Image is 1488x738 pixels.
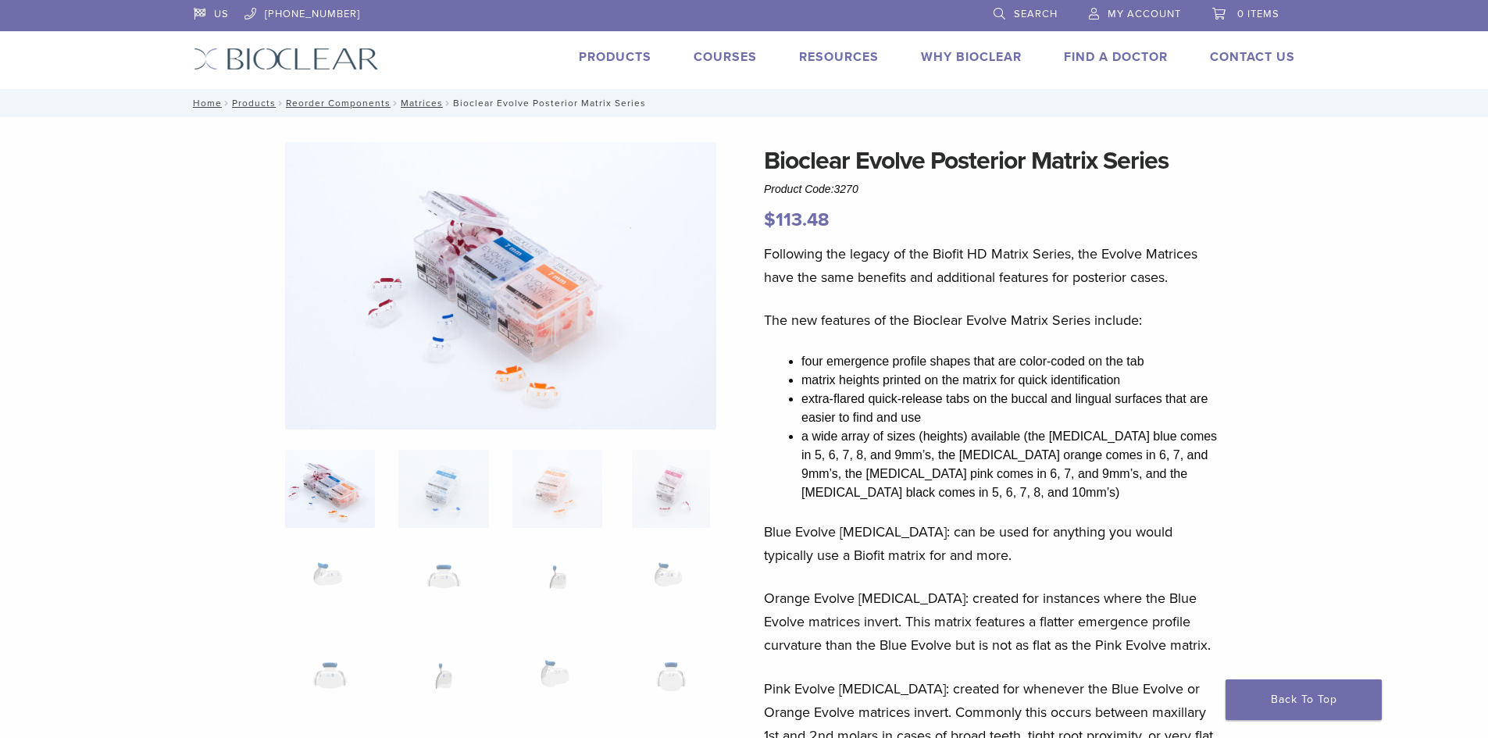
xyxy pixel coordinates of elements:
span: / [276,99,286,107]
span: $ [764,209,776,231]
li: matrix heights printed on the matrix for quick identification [801,371,1223,390]
img: Bioclear Evolve Posterior Matrix Series - Image 9 [285,646,375,724]
img: Bioclear Evolve Posterior Matrix Series - Image 8 [626,548,715,626]
a: Reorder Components [286,98,391,109]
span: / [222,99,232,107]
p: Orange Evolve [MEDICAL_DATA]: created for instances where the Blue Evolve matrices invert. This m... [764,586,1223,657]
img: Bioclear Evolve Posterior Matrix Series - Image 4 [632,450,710,528]
h1: Bioclear Evolve Posterior Matrix Series [764,142,1223,180]
img: Bioclear Evolve Posterior Matrix Series - Image 6 [398,548,488,626]
a: Resources [799,49,879,65]
span: 0 items [1237,8,1279,20]
a: Products [232,98,276,109]
a: Find A Doctor [1064,49,1168,65]
bdi: 113.48 [764,209,830,231]
img: Bioclear Evolve Posterior Matrix Series - Image 3 [512,450,602,528]
img: Bioclear Evolve Posterior Matrix Series - Image 2 [398,450,488,528]
img: Bioclear Evolve Posterior Matrix Series - Image 12 [632,646,710,724]
span: 3270 [834,183,858,195]
a: Why Bioclear [921,49,1022,65]
li: a wide array of sizes (heights) available (the [MEDICAL_DATA] blue comes in 5, 6, 7, 8, and 9mm’s... [801,427,1223,502]
nav: Bioclear Evolve Posterior Matrix Series [182,89,1307,117]
span: My Account [1108,8,1181,20]
p: The new features of the Bioclear Evolve Matrix Series include: [764,308,1223,332]
a: Back To Top [1226,679,1382,720]
span: / [443,99,453,107]
p: Blue Evolve [MEDICAL_DATA]: can be used for anything you would typically use a Biofit matrix for ... [764,520,1223,567]
span: Product Code: [764,183,858,195]
li: four emergence profile shapes that are color-coded on the tab [801,352,1223,371]
span: / [391,99,401,107]
img: Bioclear Evolve Posterior Matrix Series - Image 10 [405,646,483,724]
img: Bioclear Evolve Posterior Matrix Series - Image 11 [512,646,602,724]
a: Courses [694,49,757,65]
img: Bioclear Evolve Posterior Matrix Series - Image 5 [285,548,375,626]
a: Contact Us [1210,49,1295,65]
a: Home [188,98,222,109]
img: Bioclear Evolve Posterior Matrix Series - Image 7 [519,548,597,626]
img: Evolve-refills-2 [285,142,716,430]
img: Bioclear [194,48,379,70]
p: Following the legacy of the Biofit HD Matrix Series, the Evolve Matrices have the same benefits a... [764,242,1223,289]
a: Products [579,49,651,65]
li: extra-flared quick-release tabs on the buccal and lingual surfaces that are easier to find and use [801,390,1223,427]
a: Matrices [401,98,443,109]
img: Evolve-refills-2-324x324.jpg [285,450,375,528]
span: Search [1014,8,1058,20]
